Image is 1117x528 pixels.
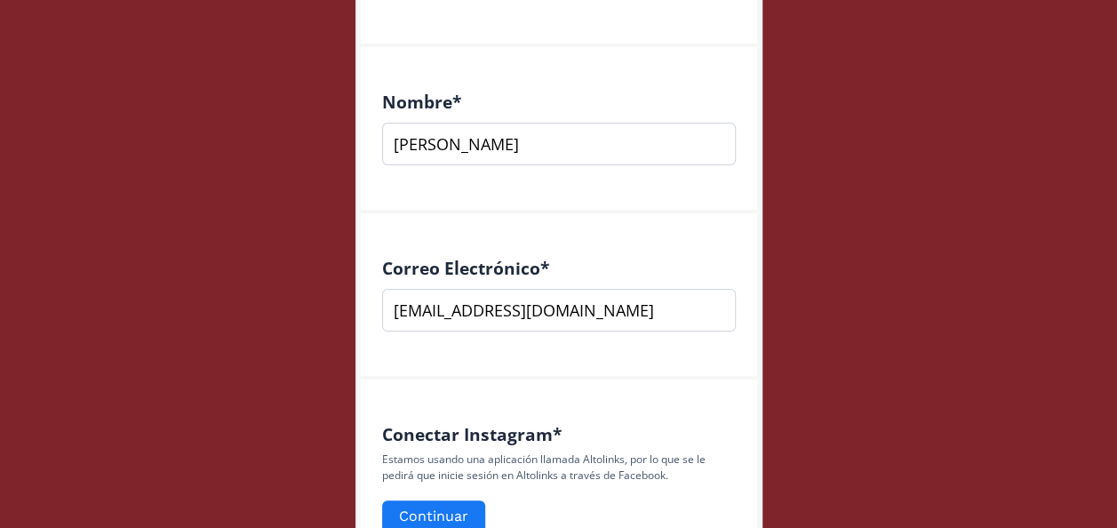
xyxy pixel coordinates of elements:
input: nombre@ejemplo.com [382,289,736,332]
p: Estamos usando una aplicación llamada Altolinks, por lo que se le pedirá que inicie sesión en Alt... [382,452,736,484]
h4: Correo Electrónico * [382,258,736,278]
h4: Nombre * [382,92,736,112]
input: Escribe aquí tu respuesta... [382,123,736,165]
h4: Conectar Instagram * [382,424,736,444]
